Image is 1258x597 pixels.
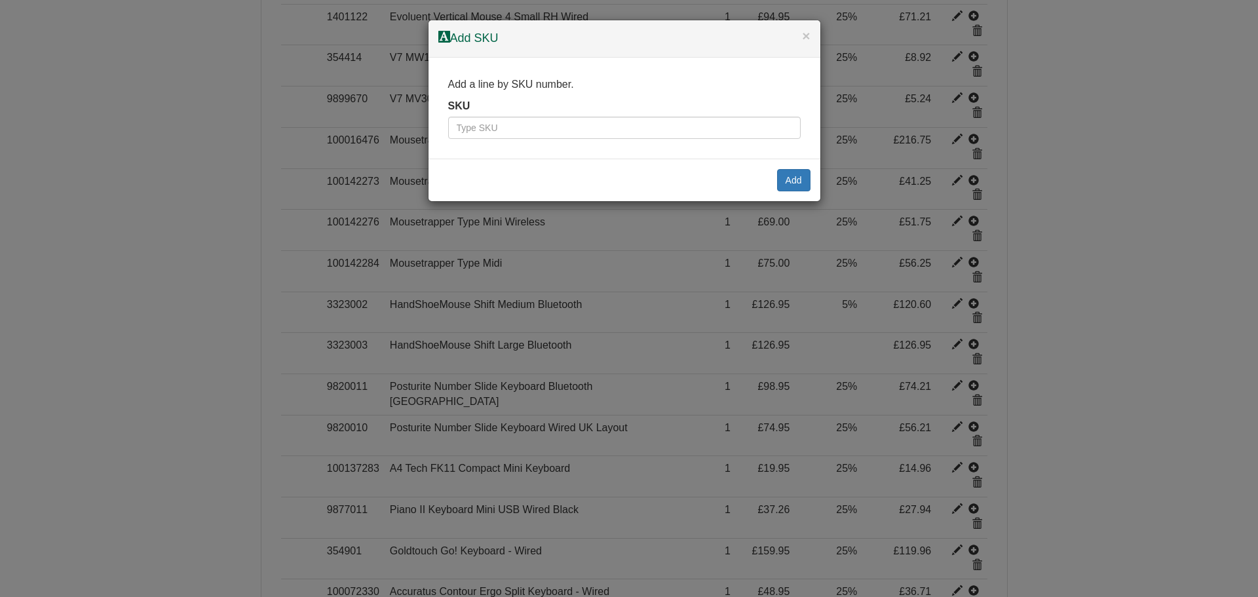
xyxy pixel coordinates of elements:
label: SKU [448,99,470,114]
h4: Add SKU [438,30,810,47]
button: Add [777,169,810,191]
input: Type SKU [448,117,801,139]
p: Add a line by SKU number. [448,77,801,92]
button: × [802,29,810,43]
